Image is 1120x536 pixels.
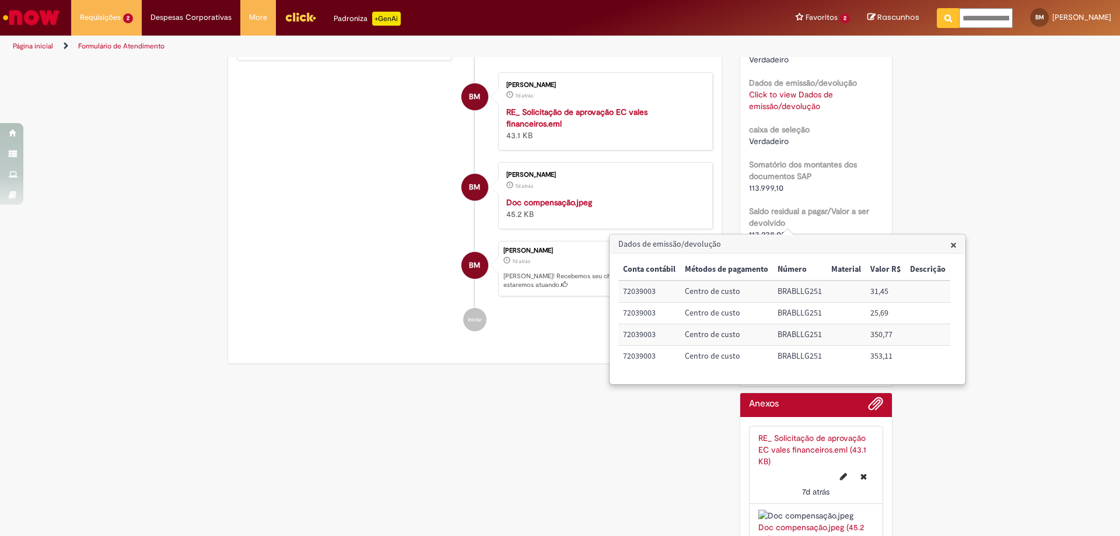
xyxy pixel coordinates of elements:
[680,303,773,324] td: Métodos de pagamento: Centro de custo
[237,241,713,297] li: Brenda De Oliveira Matsuda
[334,12,401,26] div: Padroniza
[515,183,533,190] span: 7d atrás
[249,12,267,23] span: More
[618,303,680,324] td: Conta contábil: 72039003
[866,281,905,302] td: Valor R$: 31,45
[749,229,786,240] span: 113.238,08
[618,259,680,281] th: Conta contábil
[827,259,866,281] th: Material
[773,324,827,346] td: Número: BRABLLG251
[506,106,701,141] div: 43.1 KB
[680,259,773,281] th: Métodos de pagamento
[469,173,480,201] span: BM
[749,54,789,65] span: Verdadeiro
[950,239,957,251] button: Close
[469,83,480,111] span: BM
[503,272,706,290] p: [PERSON_NAME]! Recebemos seu chamado R13556690 e em breve estaremos atuando.
[749,159,857,181] b: Somatório dos montantes dos documentos SAP
[512,258,530,265] span: 7d atrás
[13,41,53,51] a: Página inicial
[80,12,121,23] span: Requisições
[867,12,919,23] a: Rascunhos
[866,259,905,281] th: Valor R$
[905,346,950,367] td: Descrição:
[877,12,919,23] span: Rascunhos
[749,206,869,228] b: Saldo residual a pagar/Valor a ser devolvido
[827,324,866,346] td: Material:
[827,346,866,367] td: Material:
[866,324,905,346] td: Valor R$: 350,77
[512,258,530,265] time: 22/09/2025 17:39:00
[1035,13,1044,21] span: BM
[461,252,488,279] div: Brenda De Oliveira Matsuda
[503,247,706,254] div: [PERSON_NAME]
[285,8,316,26] img: click_logo_yellow_360x200.png
[840,13,850,23] span: 2
[78,41,164,51] a: Formulário de Atendimento
[749,78,857,88] b: Dados de emissão/devolução
[515,92,533,99] time: 23/09/2025 13:41:22
[806,12,838,23] span: Favoritos
[905,259,950,281] th: Descrição
[853,467,874,486] button: Excluir RE_ Solicitação de aprovação EC vales financeiros.eml
[506,197,701,220] div: 45.2 KB
[749,183,783,193] span: 113.999,10
[802,486,829,497] span: 7d atrás
[680,346,773,367] td: Métodos de pagamento: Centro de custo
[749,399,779,409] h2: Anexos
[749,124,810,135] b: caixa de seleção
[1052,12,1111,22] span: [PERSON_NAME]
[773,303,827,324] td: Número: BRABLLG251
[610,235,965,254] h3: Dados de emissão/devolução
[609,234,966,385] div: Dados de emissão/devolução
[749,136,789,146] span: Verdadeiro
[758,510,874,521] img: Doc compensação.jpeg
[866,303,905,324] td: Valor R$: 25,69
[618,346,680,367] td: Conta contábil: 72039003
[506,82,701,89] div: [PERSON_NAME]
[680,324,773,346] td: Métodos de pagamento: Centro de custo
[618,324,680,346] td: Conta contábil: 72039003
[905,324,950,346] td: Descrição:
[868,396,883,417] button: Adicionar anexos
[461,174,488,201] div: Brenda De Oliveira Matsuda
[827,303,866,324] td: Material:
[950,237,957,253] span: ×
[905,281,950,302] td: Descrição:
[773,259,827,281] th: Número
[618,281,680,302] td: Conta contábil: 72039003
[150,12,232,23] span: Despesas Corporativas
[506,171,701,178] div: [PERSON_NAME]
[506,197,592,208] a: Doc compensação.jpeg
[749,89,833,111] a: Click to view Dados de emissão/devolução
[758,433,866,467] a: RE_ Solicitação de aprovação EC vales financeiros.eml (43.1 KB)
[680,281,773,302] td: Métodos de pagamento: Centro de custo
[937,8,960,28] button: Pesquisar
[123,13,133,23] span: 2
[372,12,401,26] p: +GenAi
[461,83,488,110] div: Brenda De Oliveira Matsuda
[773,346,827,367] td: Número: BRABLLG251
[833,467,854,486] button: Editar nome de arquivo RE_ Solicitação de aprovação EC vales financeiros.eml
[469,251,480,279] span: BM
[866,346,905,367] td: Valor R$: 353,11
[905,303,950,324] td: Descrição:
[506,107,647,129] a: RE_ Solicitação de aprovação EC vales financeiros.eml
[773,281,827,302] td: Número: BRABLLG251
[1,6,61,29] img: ServiceNow
[827,281,866,302] td: Material:
[9,36,738,57] ul: Trilhas de página
[515,183,533,190] time: 22/09/2025 17:38:56
[515,92,533,99] span: 7d atrás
